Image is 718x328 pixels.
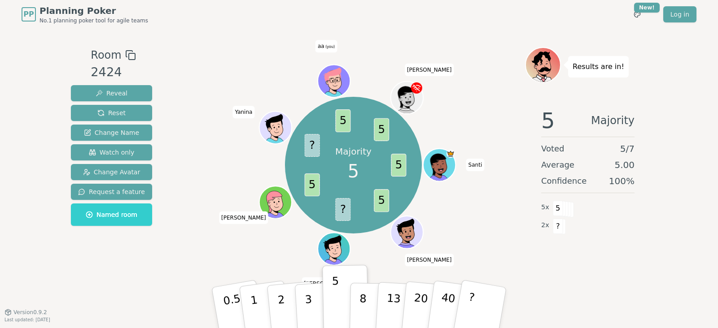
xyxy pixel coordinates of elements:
span: 100 % [609,175,635,187]
span: PP [23,9,34,20]
p: Results are in! [573,60,624,73]
span: 2 x [541,220,549,230]
button: Reveal [71,85,152,101]
div: New! [634,3,660,13]
span: 5 [374,118,390,141]
span: Last updated: [DATE] [4,317,50,322]
span: Version 0.9.2 [13,309,47,316]
span: 5 [541,110,555,131]
span: 5.00 [614,159,635,171]
span: Click to change your name [466,159,485,171]
button: Change Avatar [71,164,152,180]
span: Click to change your name [315,40,337,53]
span: Click to change your name [219,211,268,224]
span: 5 / 7 [620,142,635,155]
button: Change Name [71,125,152,141]
span: Confidence [541,175,587,187]
span: Named room [86,210,137,219]
span: 5 [348,158,359,185]
span: Reveal [96,89,127,98]
button: Watch only [71,144,152,160]
span: Click to change your name [405,64,454,76]
span: Planning Poker [39,4,148,17]
span: Request a feature [78,187,145,196]
a: PPPlanning PokerNo.1 planning poker tool for agile teams [22,4,148,24]
span: 5 [553,201,563,216]
button: Request a feature [71,184,152,200]
span: ? [305,134,320,157]
button: New! [629,6,645,22]
span: Average [541,159,574,171]
span: Change Name [84,128,139,137]
span: Voted [541,142,565,155]
span: Change Avatar [83,168,140,177]
p: 5 [332,275,340,323]
button: Version0.9.2 [4,309,47,316]
span: (you) [324,45,335,49]
span: Room [91,47,121,63]
span: 5 [336,109,351,132]
p: Majority [335,145,372,158]
span: Watch only [89,148,135,157]
span: Majority [591,110,635,131]
button: Click to change your avatar [319,66,350,96]
button: Reset [71,105,152,121]
span: 5 [305,173,320,196]
div: 2424 [91,63,136,82]
span: No.1 planning poker tool for agile teams [39,17,148,24]
span: 5 x [541,203,549,212]
a: Log in [663,6,696,22]
button: Named room [71,203,152,226]
span: 5 [374,189,390,212]
span: ? [336,198,351,221]
span: Reset [97,108,126,117]
span: 5 [391,154,407,177]
span: Click to change your name [232,106,254,119]
span: Click to change your name [405,254,454,267]
span: ? [553,219,563,234]
span: Santi is the host [447,150,455,158]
